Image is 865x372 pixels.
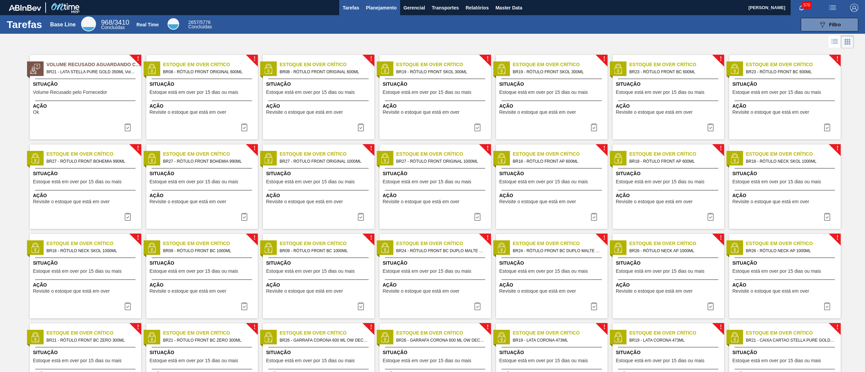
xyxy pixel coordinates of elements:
[383,260,489,267] span: Situação
[280,329,374,337] span: Estoque em Over Crítico
[253,235,255,240] span: !
[733,358,821,363] span: Estoque está em over por 15 dias ou mais
[469,210,486,223] button: icon-task complete
[586,299,602,313] button: icon-task complete
[163,247,252,255] span: BR09 - RÓTULO FRONT BC 1000ML
[733,260,839,267] span: Situação
[101,25,125,30] span: Concluídas
[383,282,489,289] span: Ação
[236,121,252,134] button: icon-task complete
[836,235,838,240] span: !
[30,332,40,342] img: status
[253,146,255,151] span: !
[280,247,369,255] span: BR09 - RÓTULO FRONT BC 1000ML
[733,349,839,356] span: Situação
[836,325,838,330] span: !
[499,282,606,289] span: Ação
[829,35,841,48] div: Visão em Lista
[47,329,141,337] span: Estoque em Over Crítico
[33,192,140,199] span: Ação
[163,61,258,68] span: Estoque em Over Crítico
[499,358,588,363] span: Estoque está em over por 15 dias ou mais
[829,4,837,12] img: userActions
[120,299,136,313] button: icon-task complete
[266,289,343,294] span: Revisite o estoque que está em over
[353,121,369,134] div: Completar tarefa: 29884256
[240,302,248,310] img: icon-task complete
[253,325,255,330] span: !
[163,158,252,165] span: BR27 - RÓTULO FRONT BOHEMIA 990ML
[603,56,605,61] span: !
[266,358,355,363] span: Estoque está em over por 15 dias ou mais
[353,210,369,223] button: icon-task complete
[263,332,273,342] img: status
[616,90,705,95] span: Estoque está em over por 15 dias ou mais
[396,158,486,165] span: BR27 - RÓTULO FRONT ORIGINAL 1000ML
[147,153,157,163] img: status
[603,146,605,151] span: !
[383,349,489,356] span: Situação
[266,110,343,115] span: Revisite o estoque que está em over
[396,247,486,255] span: BR24 - RÓTULO FRONT BC DUPLO MALTE 1000ML
[343,4,359,12] span: Tarefas
[499,289,576,294] span: Revisite o estoque que está em over
[513,68,602,76] span: BR19 - RÓTULO FRONT SKOL 300ML
[499,179,588,184] span: Estoque está em over por 15 dias ou mais
[280,158,369,165] span: BR27 - RÓTULO FRONT ORIGINAL 1000ML
[603,235,605,240] span: !
[163,240,258,247] span: Estoque em Over Crítico
[47,61,141,68] span: Volume Recusado Aguardando Ciência
[150,81,256,88] span: Situação
[370,235,372,240] span: !
[733,170,839,177] span: Situação
[616,192,722,199] span: Ação
[730,153,740,163] img: status
[586,121,602,134] button: icon-task complete
[616,179,705,184] span: Estoque está em over por 15 dias ou mais
[380,153,390,163] img: status
[266,349,373,356] span: Situação
[819,299,835,313] div: Completar tarefa: 29884265
[616,349,722,356] span: Situação
[168,18,179,30] div: Real Time
[101,19,112,26] span: 968
[236,210,252,223] button: icon-task complete
[733,192,839,199] span: Ação
[263,64,273,74] img: status
[586,210,602,223] button: icon-task complete
[263,153,273,163] img: status
[383,81,489,88] span: Situação
[616,282,722,289] span: Ação
[33,90,107,95] span: Volume Recusado pelo Fornecedor
[702,121,719,134] div: Completar tarefa: 29884258
[616,269,705,274] span: Estoque está em over por 15 dias ou mais
[30,64,40,74] img: status
[499,269,588,274] span: Estoque está em over por 15 dias ou mais
[823,213,831,221] img: icon-task complete
[707,213,715,221] img: icon-task complete
[702,210,719,223] button: icon-task complete
[120,121,136,134] button: icon-task-complete
[383,269,471,274] span: Estoque está em over por 15 dias ou mais
[9,5,41,11] img: TNhmsLtSVTkK8tSr43FrP2fwEKptu5GPRR3wAAAABJRU5ErkJggg==
[613,243,623,253] img: status
[613,153,623,163] img: status
[30,243,40,253] img: status
[33,289,110,294] span: Revisite o estoque que está em over
[263,243,273,253] img: status
[469,121,486,134] div: Completar tarefa: 29884257
[403,4,425,12] span: Gerencial
[266,199,343,204] span: Revisite o estoque que está em over
[120,299,136,313] div: Completar tarefa: 29884262
[163,68,252,76] span: BR08 - RÓTULO FRONT ORIGINAL 600ML
[47,247,136,255] span: BR18 - RÓTULO NECK SKOL 1000ML
[150,179,238,184] span: Estoque está em over por 15 dias ou mais
[702,299,719,313] button: icon-task complete
[33,81,140,88] span: Situação
[353,299,369,313] div: Completar tarefa: 29884263
[383,358,471,363] span: Estoque está em over por 15 dias ou mais
[147,243,157,253] img: status
[280,151,374,158] span: Estoque em Over Crítico
[236,299,252,313] div: Completar tarefa: 29884263
[513,337,602,344] span: BR19 - LATA CORONA 473ML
